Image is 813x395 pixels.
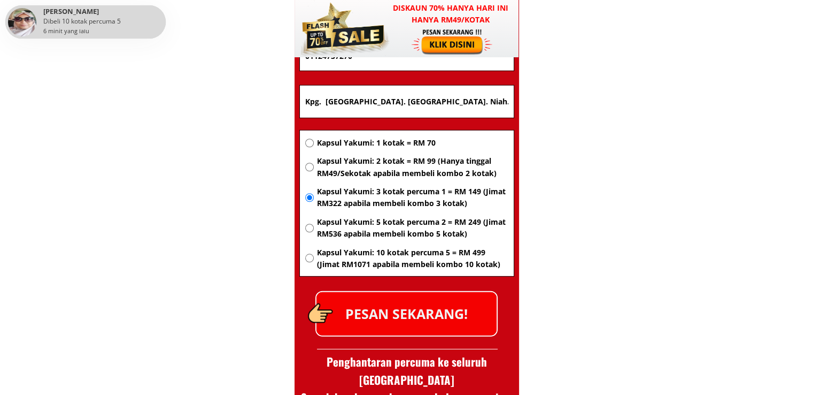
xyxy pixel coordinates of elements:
h3: Diskaun 70% hanya hari ini hanya RM49/kotak [383,2,519,26]
input: Alamat [303,86,511,118]
span: Kapsul Yakumi: 10 kotak percuma 5 = RM 499 (Jimat RM1071 apabila membeli kombo 10 kotak) [316,247,508,271]
span: Kapsul Yakumi: 3 kotak percuma 1 = RM 149 (Jimat RM322 apabila membeli kombo 3 kotak) [316,186,508,210]
span: Kapsul Yakumi: 2 kotak = RM 99 (Hanya tinggal RM49/Sekotak apabila membeli kombo 2 kotak) [316,155,508,179]
span: Kapsul Yakumi: 5 kotak percuma 2 = RM 249 (Jimat RM536 apabila membeli kombo 5 kotak) [316,216,508,240]
p: PESAN SEKARANG! [316,292,497,336]
span: Kapsul Yakumi: 1 kotak = RM 70 [316,137,508,149]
